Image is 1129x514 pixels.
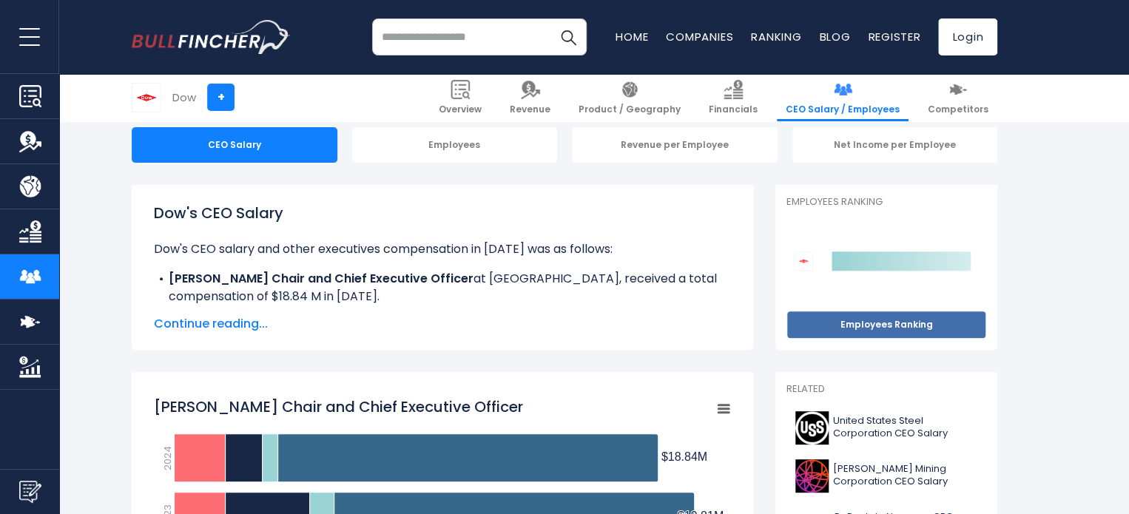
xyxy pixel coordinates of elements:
[666,29,733,44] a: Companies
[928,104,988,115] span: Competitors
[510,104,550,115] span: Revenue
[786,196,986,209] p: Employees Ranking
[352,127,558,163] div: Employees
[161,446,175,470] text: 2024
[938,18,997,55] a: Login
[661,450,707,463] tspan: $18.84M
[154,270,731,305] li: at [GEOGRAPHIC_DATA], received a total compensation of $18.84 M in [DATE].
[172,89,196,106] div: Dow
[792,127,998,163] div: Net Income per Employee
[501,74,559,121] a: Revenue
[751,29,801,44] a: Ranking
[132,20,291,54] a: Go to homepage
[132,20,291,54] img: bullfincher logo
[616,29,648,44] a: Home
[207,84,235,111] a: +
[786,104,900,115] span: CEO Salary / Employees
[430,74,491,121] a: Overview
[154,240,731,258] p: Dow's CEO salary and other executives compensation in [DATE] was as follows:
[154,202,731,224] h1: Dow's CEO Salary
[786,311,986,339] a: Employees Ranking
[572,127,778,163] div: Revenue per Employee
[132,84,161,112] img: DOW logo
[919,74,997,121] a: Competitors
[700,74,766,121] a: Financials
[833,415,977,440] span: United States Steel Corporation CEO Salary
[550,18,587,55] button: Search
[786,456,986,496] a: [PERSON_NAME] Mining Corporation CEO Salary
[868,29,920,44] a: Register
[154,396,523,417] tspan: [PERSON_NAME] Chair and Chief Executive Officer
[819,29,850,44] a: Blog
[169,270,473,287] b: [PERSON_NAME] Chair and Chief Executive Officer
[154,315,731,333] span: Continue reading...
[786,383,986,396] p: Related
[795,459,829,493] img: B logo
[786,408,986,448] a: United States Steel Corporation CEO Salary
[570,74,690,121] a: Product / Geography
[132,127,337,163] div: CEO Salary
[777,74,909,121] a: CEO Salary / Employees
[709,104,758,115] span: Financials
[833,463,977,488] span: [PERSON_NAME] Mining Corporation CEO Salary
[439,104,482,115] span: Overview
[794,251,813,271] img: Dow competitors logo
[579,104,681,115] span: Product / Geography
[795,411,829,444] img: X logo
